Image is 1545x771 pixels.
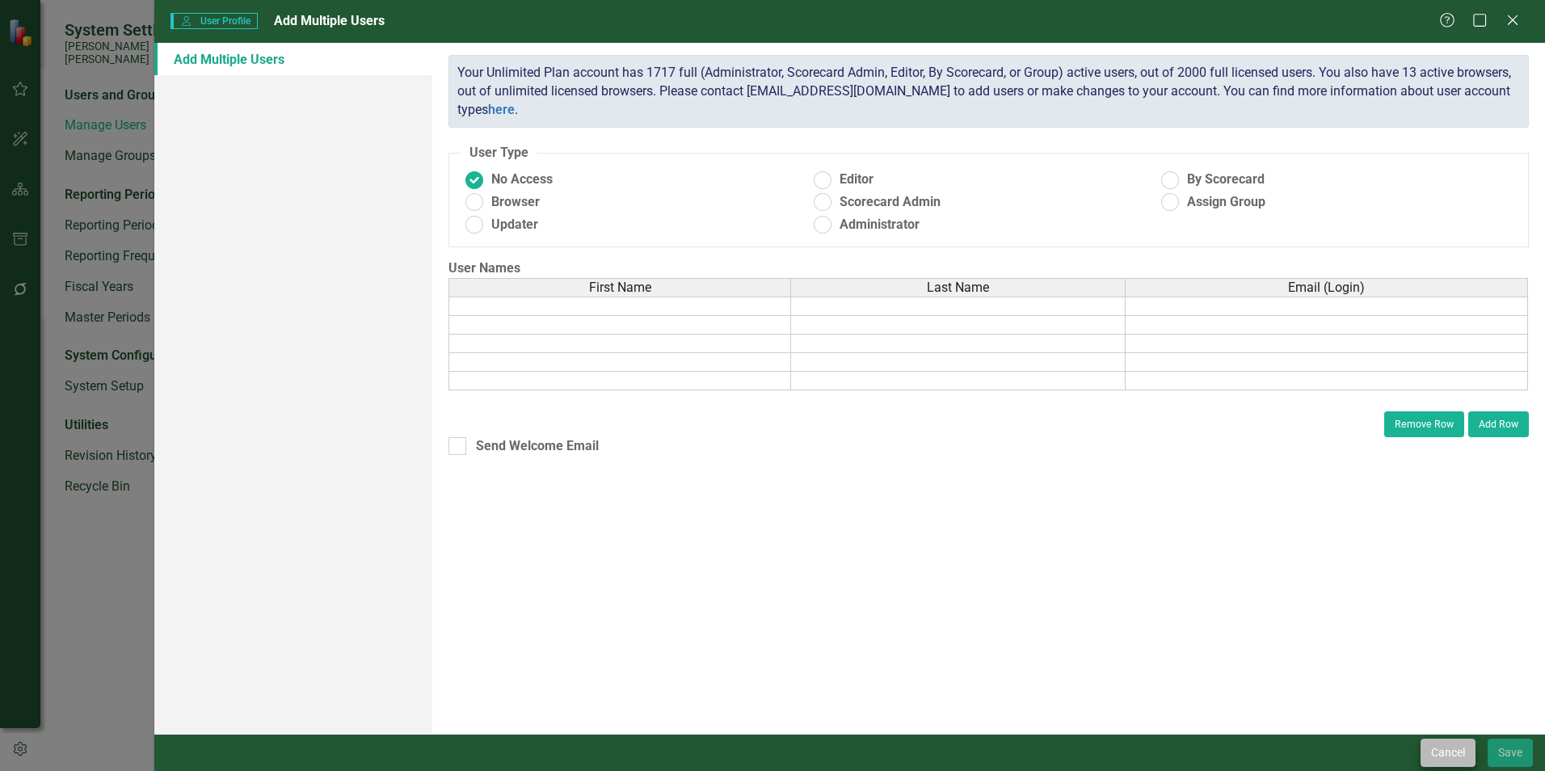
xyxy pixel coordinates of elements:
span: Add Multiple Users [274,13,385,28]
span: Last Name [927,280,989,295]
span: Scorecard Admin [840,193,941,212]
span: Assign Group [1187,193,1265,212]
span: By Scorecard [1187,171,1265,189]
span: First Name [589,280,651,295]
a: Add Multiple Users [154,43,432,75]
span: Your Unlimited Plan account has 1717 full (Administrator, Scorecard Admin, Editor, By Scorecard, ... [457,65,1511,117]
button: Add Row [1468,411,1529,437]
legend: User Type [461,144,537,162]
div: Send Welcome Email [476,437,599,456]
span: Updater [491,216,538,234]
span: Email (Login) [1288,280,1365,295]
a: here [488,102,515,117]
span: User Names [448,260,520,276]
span: User Profile [170,13,257,29]
button: Cancel [1421,739,1476,767]
span: Administrator [840,216,920,234]
span: No Access [491,171,553,189]
button: Remove Row [1384,411,1464,437]
span: Browser [491,193,540,212]
button: Save [1488,739,1533,767]
span: Editor [840,171,874,189]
